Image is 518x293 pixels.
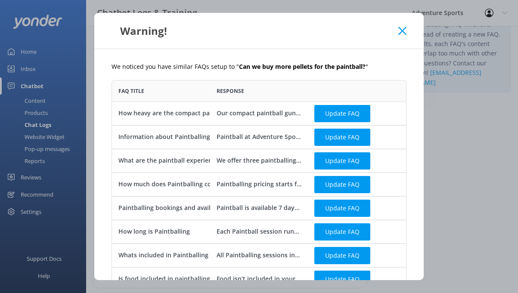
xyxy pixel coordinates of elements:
[217,274,302,284] div: Food isn’t included in your Paintballing experience, but you’re welcome to bring your own snacks ...
[118,251,208,260] div: Whats included in Paintballing
[118,180,217,189] div: How much does Paintballing cost
[217,109,302,118] div: Our compact paintball guns are built from lightweight materials, making them easy to hold and han...
[112,102,406,125] div: row
[314,152,370,170] button: Update FAQ
[217,180,302,189] div: Paintballing pricing starts from: • Compact Paintball (12+): £270 for 6–10 people, includes 2,500...
[118,204,229,213] div: Paintballing bookings and availability
[314,223,370,241] button: Update FAQ
[314,271,370,288] button: Update FAQ
[314,200,370,217] button: Update FAQ
[112,244,406,267] div: row
[217,227,302,237] div: Each Paintball session runs for around 2 hours and includes multiple games across themed fields l...
[118,133,210,142] div: Information about Paintballing
[112,173,406,196] div: row
[112,267,406,291] div: row
[112,125,406,149] div: row
[217,133,302,142] div: Paintball at Adventure Sports is an adrenaline-filled team game that’s great for parties, family ...
[239,62,366,71] b: Can we buy more pellets for the paintball?
[118,227,190,237] div: How long is Paintballing
[217,156,302,166] div: We offer three paintballing options: • Compact Paintball (12+): 2-hour private session with 2,500...
[118,87,144,95] span: FAQ Title
[314,129,370,146] button: Update FAQ
[398,27,406,35] button: Close
[112,220,406,244] div: row
[112,62,406,71] p: We noticed you have similar FAQs setup to " "
[314,176,370,193] button: Update FAQ
[217,251,302,260] div: All Paintballing sessions include a private 2-hour experience, goggles, guns, and (where applicab...
[112,196,406,220] div: row
[112,149,406,173] div: row
[314,247,370,264] button: Update FAQ
[118,274,210,284] div: Is food included in paintballing
[314,105,370,122] button: Update FAQ
[217,204,302,213] div: Paintball is available 7 days a week, all year round. All sessions must be booked and paid for in...
[217,87,244,95] span: Response
[118,109,247,118] div: How heavy are the compact paintball guns?
[118,156,243,166] div: What are the paintball experience options
[112,24,398,38] div: Warning!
